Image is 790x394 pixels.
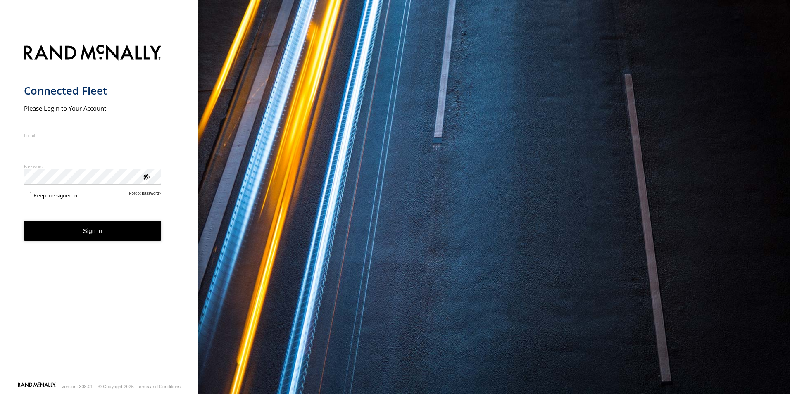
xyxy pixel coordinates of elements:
[137,384,181,389] a: Terms and Conditions
[24,84,162,97] h1: Connected Fleet
[26,192,31,197] input: Keep me signed in
[24,132,162,138] label: Email
[24,221,162,241] button: Sign in
[33,192,77,199] span: Keep me signed in
[129,191,162,199] a: Forgot password?
[24,104,162,112] h2: Please Login to Your Account
[24,40,175,382] form: main
[141,172,150,180] div: ViewPassword
[62,384,93,389] div: Version: 308.01
[18,382,56,391] a: Visit our Website
[24,43,162,64] img: Rand McNally
[98,384,181,389] div: © Copyright 2025 -
[24,163,162,169] label: Password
